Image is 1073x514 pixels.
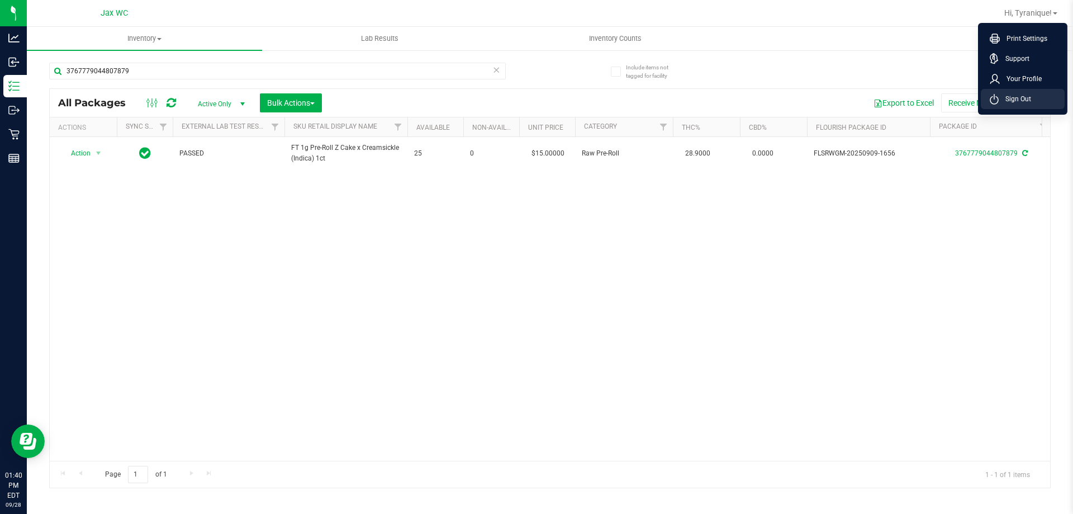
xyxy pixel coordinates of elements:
span: Lab Results [346,34,414,44]
a: Non-Available [472,124,522,131]
span: Sign Out [999,93,1031,105]
span: Your Profile [1000,73,1042,84]
span: Include items not tagged for facility [626,63,682,80]
a: Sku Retail Display Name [293,122,377,130]
span: FT 1g Pre-Roll Z Cake x Creamsickle (Indica) 1ct [291,143,401,164]
span: Hi, Tyranique! [1004,8,1052,17]
a: Filter [266,117,284,136]
span: PASSED [179,148,278,159]
a: Support [990,53,1060,64]
inline-svg: Outbound [8,105,20,116]
span: 0.0000 [747,145,779,162]
inline-svg: Analytics [8,32,20,44]
a: Filter [654,117,673,136]
input: Search Package ID, Item Name, SKU, Lot or Part Number... [49,63,506,79]
a: Lab Results [262,27,497,50]
iframe: Resource center [11,425,45,458]
a: Available [416,124,450,131]
span: In Sync [139,145,151,161]
button: Bulk Actions [260,93,322,112]
inline-svg: Inbound [8,56,20,68]
inline-svg: Inventory [8,81,20,92]
input: 1 [128,466,148,483]
a: Unit Price [528,124,563,131]
a: Inventory Counts [497,27,733,50]
button: Receive Non-Cannabis [941,93,1033,112]
span: Clear [492,63,500,77]
span: 28.9000 [680,145,716,162]
span: Inventory Counts [574,34,657,44]
span: Sync from Compliance System [1020,149,1028,157]
span: Jax WC [101,8,128,18]
a: Inventory [27,27,262,50]
span: Inventory [27,34,262,44]
span: Bulk Actions [267,98,315,107]
a: Flourish Package ID [816,124,886,131]
a: External Lab Test Result [182,122,269,130]
button: Export to Excel [866,93,941,112]
a: Filter [154,117,173,136]
a: Package ID [939,122,977,130]
span: 0 [470,148,512,159]
a: 3767779044807879 [955,149,1018,157]
a: THC% [682,124,700,131]
p: 01:40 PM EDT [5,470,22,501]
span: Page of 1 [96,466,176,483]
span: Support [999,53,1029,64]
span: Raw Pre-Roll [582,148,666,159]
a: Sync Status [126,122,169,130]
span: Print Settings [1000,33,1047,44]
span: select [92,145,106,161]
span: 1 - 1 of 1 items [976,466,1039,483]
a: CBD% [749,124,767,131]
span: $15.00000 [526,145,570,162]
span: All Packages [58,97,137,109]
inline-svg: Retail [8,129,20,140]
span: 25 [414,148,457,159]
li: Sign Out [981,89,1065,109]
a: Category [584,122,617,130]
div: Actions [58,124,112,131]
a: Filter [1034,117,1053,136]
span: FLSRWGM-20250909-1656 [814,148,923,159]
span: Action [61,145,91,161]
p: 09/28 [5,501,22,509]
inline-svg: Reports [8,153,20,164]
a: Filter [389,117,407,136]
